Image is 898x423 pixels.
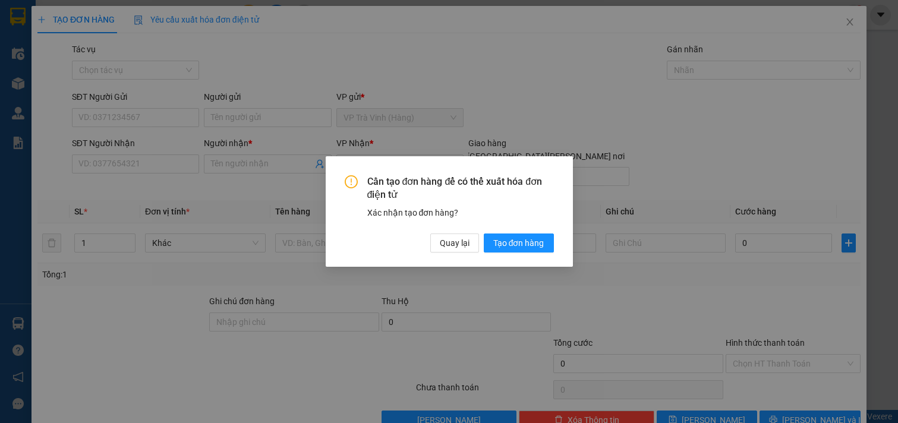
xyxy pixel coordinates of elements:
[440,236,470,250] span: Quay lại
[493,236,544,250] span: Tạo đơn hàng
[430,233,479,252] button: Quay lại
[484,233,554,252] button: Tạo đơn hàng
[367,175,554,202] span: Cần tạo đơn hàng để có thể xuất hóa đơn điện tử
[367,206,554,219] div: Xác nhận tạo đơn hàng?
[345,175,358,188] span: exclamation-circle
